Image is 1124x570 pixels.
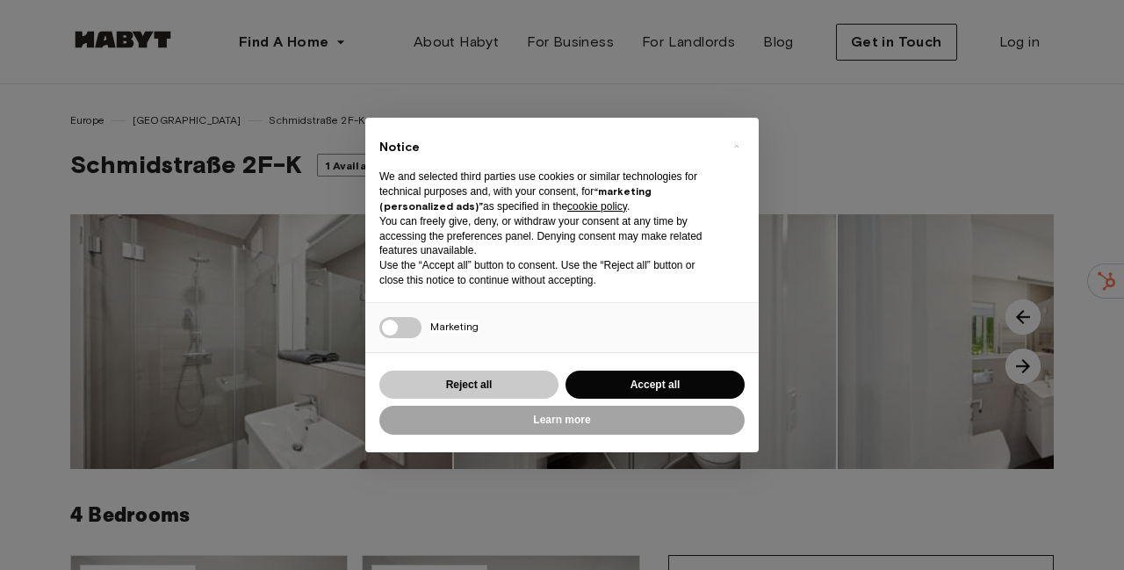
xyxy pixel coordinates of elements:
[379,184,652,213] strong: “marketing (personalized ads)”
[379,170,717,213] p: We and selected third parties use cookies or similar technologies for technical purposes and, wit...
[567,200,627,213] a: cookie policy
[379,258,717,288] p: Use the “Accept all” button to consent. Use the “Reject all” button or close this notice to conti...
[430,320,479,333] span: Marketing
[379,214,717,258] p: You can freely give, deny, or withdraw your consent at any time by accessing the preferences pane...
[722,132,750,160] button: Close this notice
[566,371,745,400] button: Accept all
[379,139,717,156] h2: Notice
[379,406,745,435] button: Learn more
[733,135,739,156] span: ×
[379,371,558,400] button: Reject all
